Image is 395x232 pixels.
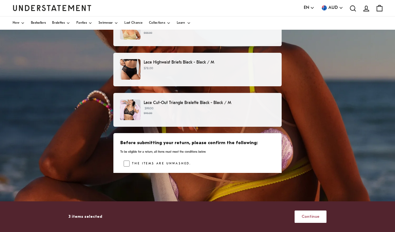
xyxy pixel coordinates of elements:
[144,59,275,66] p: Lace Highwaist Briefs Black - Black / M
[144,100,275,106] p: Lace Cut-Out Triangle Bralette Black - Black / M
[120,150,275,154] p: To be eligible for a return, all items must meet the conditions below.
[304,4,309,11] span: EN
[13,21,19,25] span: New
[144,32,152,34] strike: $135.00
[120,140,275,146] h3: Before submitting your return, please confirm the following:
[144,26,275,35] p: $121.50
[31,21,46,25] span: Bestsellers
[321,4,343,11] button: AUD
[52,21,65,25] span: Bralettes
[124,16,142,30] a: Last Chance
[144,106,275,116] p: $99.00
[120,59,141,80] img: lace-highwaist-briefs-002-saboteur-34043631141029.jpg
[99,16,118,30] a: Swimwear
[328,4,338,11] span: AUD
[124,21,142,25] span: Last Chance
[130,161,191,167] label: The items are unwashed.
[144,112,152,115] strike: $110.00
[149,21,165,25] span: Collections
[76,21,87,25] span: Panties
[120,100,141,120] img: SABO-BRA-016.jpg
[13,5,92,11] a: Understatement Homepage
[99,21,113,25] span: Swimwear
[52,16,70,30] a: Bralettes
[149,16,171,30] a: Collections
[76,16,92,30] a: Panties
[144,66,275,71] p: $78.00
[177,21,185,25] span: Learn
[177,16,191,30] a: Learn
[31,16,46,30] a: Bestsellers
[304,4,314,11] button: EN
[13,16,25,30] a: New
